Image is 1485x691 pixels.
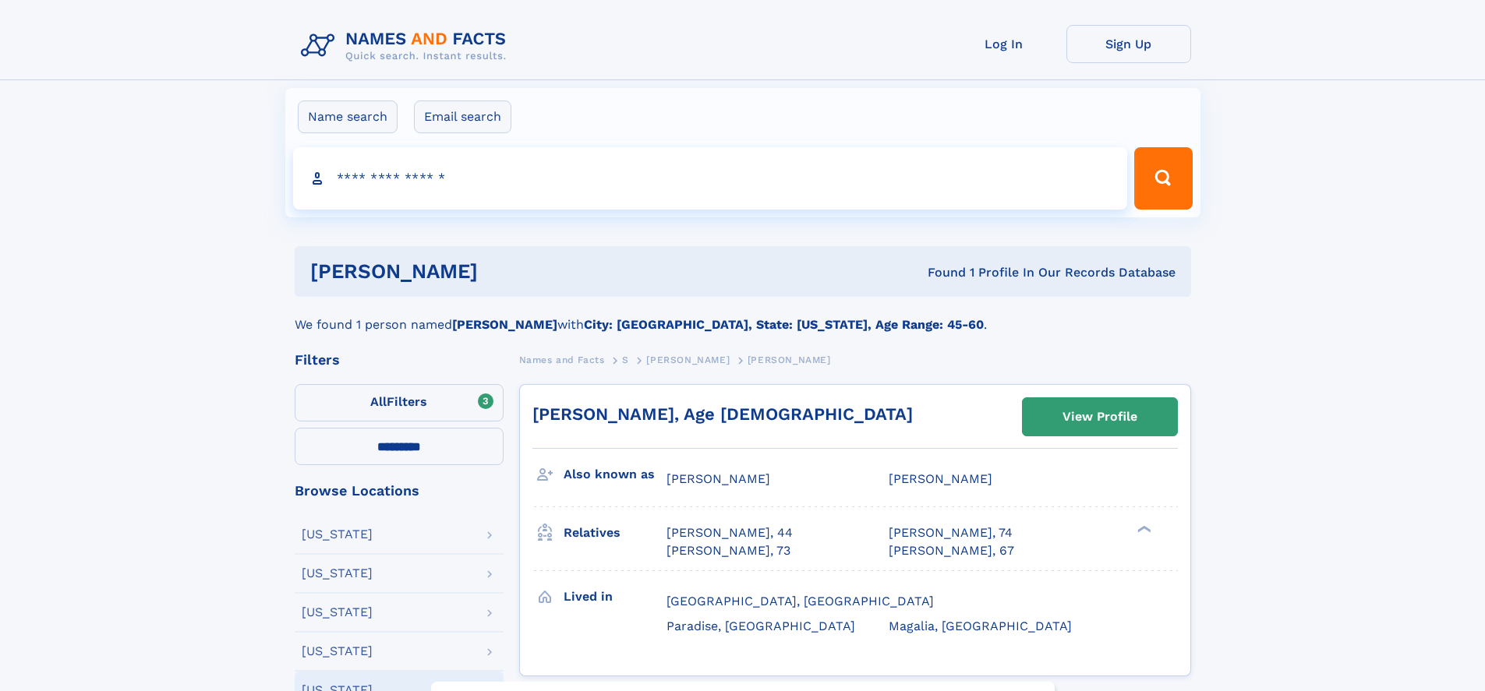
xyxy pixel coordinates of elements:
[622,350,629,369] a: S
[1066,25,1191,63] a: Sign Up
[532,404,913,424] a: [PERSON_NAME], Age [DEMOGRAPHIC_DATA]
[666,471,770,486] span: [PERSON_NAME]
[564,461,666,488] h3: Also known as
[302,645,373,658] div: [US_STATE]
[1134,147,1192,210] button: Search Button
[295,353,504,367] div: Filters
[1133,524,1152,534] div: ❯
[414,100,511,133] label: Email search
[370,394,387,409] span: All
[295,484,504,498] div: Browse Locations
[646,350,730,369] a: [PERSON_NAME]
[295,297,1191,334] div: We found 1 person named with .
[519,350,605,369] a: Names and Facts
[295,384,504,421] label: Filters
[293,147,1128,210] input: search input
[666,619,855,633] span: Paradise, [GEOGRAPHIC_DATA]
[702,264,1176,281] div: Found 1 Profile In Our Records Database
[452,317,557,332] b: [PERSON_NAME]
[302,528,373,541] div: [US_STATE]
[889,471,992,486] span: [PERSON_NAME]
[564,583,666,610] h3: Lived in
[889,542,1014,559] a: [PERSON_NAME], 67
[1023,398,1177,435] a: View Profile
[889,524,1013,541] a: [PERSON_NAME], 74
[666,542,790,559] a: [PERSON_NAME], 73
[748,354,831,365] span: [PERSON_NAME]
[666,594,934,608] span: [GEOGRAPHIC_DATA], [GEOGRAPHIC_DATA]
[295,25,519,67] img: Logo Names and Facts
[310,262,703,281] h1: [PERSON_NAME]
[302,567,373,580] div: [US_STATE]
[302,606,373,619] div: [US_STATE]
[622,354,629,365] span: S
[889,619,1072,633] span: Magalia, [GEOGRAPHIC_DATA]
[298,100,398,133] label: Name search
[942,25,1066,63] a: Log In
[584,317,984,332] b: City: [GEOGRAPHIC_DATA], State: [US_STATE], Age Range: 45-60
[1062,399,1137,435] div: View Profile
[666,524,793,541] a: [PERSON_NAME], 44
[564,520,666,546] h3: Relatives
[646,354,730,365] span: [PERSON_NAME]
